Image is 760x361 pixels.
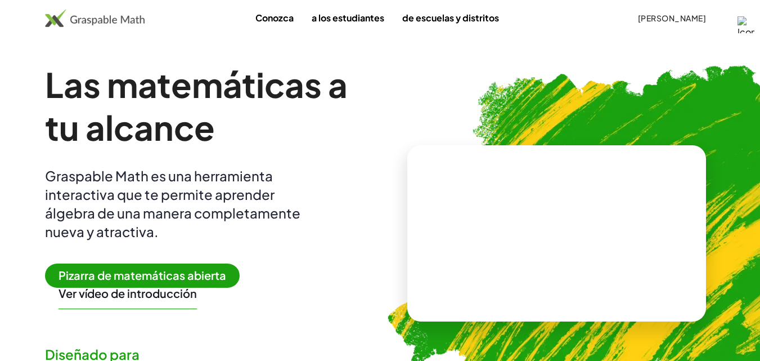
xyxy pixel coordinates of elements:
button: Ver vídeo de introducción [59,286,197,301]
font: de escuelas y distritos [402,12,499,24]
a: a los estudiantes [303,7,393,28]
font: Pizarra de matemáticas abierta [59,268,226,282]
a: Conozca [246,7,303,28]
a: Pizarra de matemáticas abierta [45,270,249,282]
a: de escuelas y distritos [393,7,508,28]
video: ¿Qué es esto? Es notación matemática dinámica. Esta notación desempeña un papel fundamental en có... [472,191,641,275]
font: Graspable Math es una herramienta interactiva que te permite aprender álgebra de una manera compl... [45,167,300,240]
font: Las matemáticas a tu alcance [45,63,348,148]
button: [PERSON_NAME] [628,8,715,28]
font: [PERSON_NAME] [638,13,706,23]
font: a los estudiantes [312,12,384,24]
font: Conozca [255,12,294,24]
